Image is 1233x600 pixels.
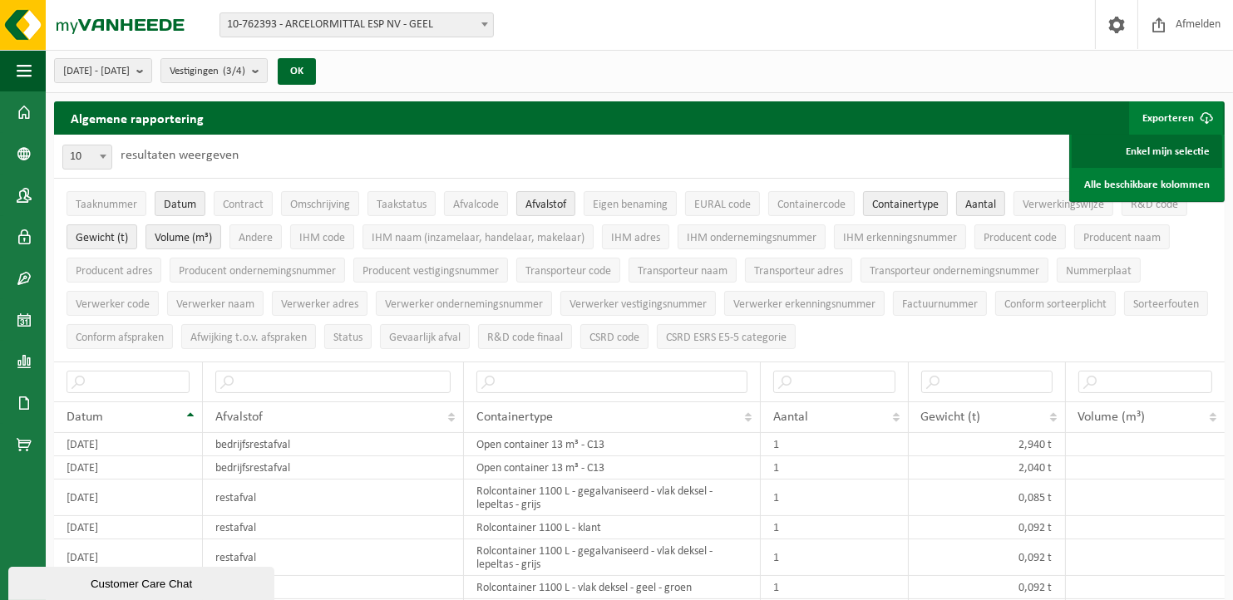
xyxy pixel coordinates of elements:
[638,265,727,278] span: Transporteur naam
[54,516,203,539] td: [DATE]
[1124,291,1208,316] button: SorteerfoutenSorteerfouten: Activate to sort
[164,199,196,211] span: Datum
[367,191,436,216] button: TaakstatusTaakstatus: Activate to sort
[1083,232,1161,244] span: Producent naam
[909,456,1066,480] td: 2,040 t
[203,576,464,599] td: restafval
[570,298,707,311] span: Verwerker vestigingsnummer
[160,58,268,83] button: Vestigingen(3/4)
[324,324,372,349] button: StatusStatus: Activate to sort
[444,191,508,216] button: AfvalcodeAfvalcode: Activate to sort
[54,58,152,83] button: [DATE] - [DATE]
[1004,298,1107,311] span: Conform sorteerplicht
[67,291,159,316] button: Verwerker codeVerwerker code: Activate to sort
[861,258,1048,283] button: Transporteur ondernemingsnummerTransporteur ondernemingsnummer : Activate to sort
[67,258,161,283] button: Producent adresProducent adres: Activate to sort
[768,191,855,216] button: ContainercodeContainercode: Activate to sort
[333,332,363,344] span: Status
[214,191,273,216] button: ContractContract: Activate to sort
[870,265,1039,278] span: Transporteur ondernemingsnummer
[733,298,875,311] span: Verwerker erkenningsnummer
[54,101,220,135] h2: Algemene rapportering
[203,539,464,576] td: restafval
[724,291,885,316] button: Verwerker erkenningsnummerVerwerker erkenningsnummer: Activate to sort
[745,258,852,283] button: Transporteur adresTransporteur adres: Activate to sort
[893,291,987,316] button: FactuurnummerFactuurnummer: Activate to sort
[464,480,761,516] td: Rolcontainer 1100 L - gegalvaniseerd - vlak deksel - lepeltas - grijs
[478,324,572,349] button: R&D code finaalR&amp;D code finaal: Activate to sort
[372,232,584,244] span: IHM naam (inzamelaar, handelaar, makelaar)
[687,232,816,244] span: IHM ondernemingsnummer
[678,224,826,249] button: IHM ondernemingsnummerIHM ondernemingsnummer: Activate to sort
[121,149,239,162] label: resultaten weergeven
[516,258,620,283] button: Transporteur codeTransporteur code: Activate to sort
[487,332,563,344] span: R&D code finaal
[464,516,761,539] td: Rolcontainer 1100 L - klant
[281,298,358,311] span: Verwerker adres
[761,539,909,576] td: 1
[921,411,981,424] span: Gewicht (t)
[863,191,948,216] button: ContainertypeContainertype: Activate to sort
[63,145,111,169] span: 10
[629,258,737,283] button: Transporteur naamTransporteur naam: Activate to sort
[1133,298,1199,311] span: Sorteerfouten
[909,480,1066,516] td: 0,085 t
[1078,411,1146,424] span: Volume (m³)
[761,456,909,480] td: 1
[229,224,282,249] button: AndereAndere: Activate to sort
[145,224,221,249] button: Volume (m³)Volume (m³): Activate to sort
[203,480,464,516] td: restafval
[8,563,278,600] iframe: chat widget
[353,258,508,283] button: Producent vestigingsnummerProducent vestigingsnummer: Activate to sort
[179,265,336,278] span: Producent ondernemingsnummer
[203,433,464,456] td: bedrijfsrestafval
[54,539,203,576] td: [DATE]
[464,456,761,480] td: Open container 13 m³ - C13
[464,433,761,456] td: Open container 13 m³ - C13
[223,199,264,211] span: Contract
[76,232,128,244] span: Gewicht (t)
[525,199,566,211] span: Afvalstof
[385,298,543,311] span: Verwerker ondernemingsnummer
[363,265,499,278] span: Producent vestigingsnummer
[155,191,205,216] button: DatumDatum: Activate to sort
[76,332,164,344] span: Conform afspraken
[220,13,493,37] span: 10-762393 - ARCELORMITTAL ESP NV - GEEL
[602,224,669,249] button: IHM adresIHM adres: Activate to sort
[63,59,130,84] span: [DATE] - [DATE]
[1072,168,1222,201] a: Alle beschikbare kolommen
[299,232,345,244] span: IHM code
[956,191,1005,216] button: AantalAantal: Activate to sort
[761,576,909,599] td: 1
[380,324,470,349] button: Gevaarlijk afval : Activate to sort
[974,224,1066,249] button: Producent codeProducent code: Activate to sort
[170,59,245,84] span: Vestigingen
[363,224,594,249] button: IHM naam (inzamelaar, handelaar, makelaar)IHM naam (inzamelaar, handelaar, makelaar): Activate to...
[593,199,668,211] span: Eigen benaming
[909,539,1066,576] td: 0,092 t
[525,265,611,278] span: Transporteur code
[761,480,909,516] td: 1
[589,332,639,344] span: CSRD code
[239,232,273,244] span: Andere
[843,232,957,244] span: IHM erkenningsnummer
[1066,265,1132,278] span: Nummerplaat
[1023,199,1104,211] span: Verwerkingswijze
[1074,224,1170,249] button: Producent naamProducent naam: Activate to sort
[453,199,499,211] span: Afvalcode
[909,433,1066,456] td: 2,940 t
[278,58,316,85] button: OK
[54,433,203,456] td: [DATE]
[909,576,1066,599] td: 0,092 t
[1057,258,1141,283] button: NummerplaatNummerplaat: Activate to sort
[223,66,245,76] count: (3/4)
[376,291,552,316] button: Verwerker ondernemingsnummerVerwerker ondernemingsnummer: Activate to sort
[67,324,173,349] button: Conform afspraken : Activate to sort
[965,199,996,211] span: Aantal
[203,456,464,480] td: bedrijfsrestafval
[464,539,761,576] td: Rolcontainer 1100 L - gegalvaniseerd - vlak deksel - lepeltas - grijs
[76,265,152,278] span: Producent adres
[67,224,137,249] button: Gewicht (t)Gewicht (t): Activate to sort
[1122,191,1187,216] button: R&D codeR&amp;D code: Activate to sort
